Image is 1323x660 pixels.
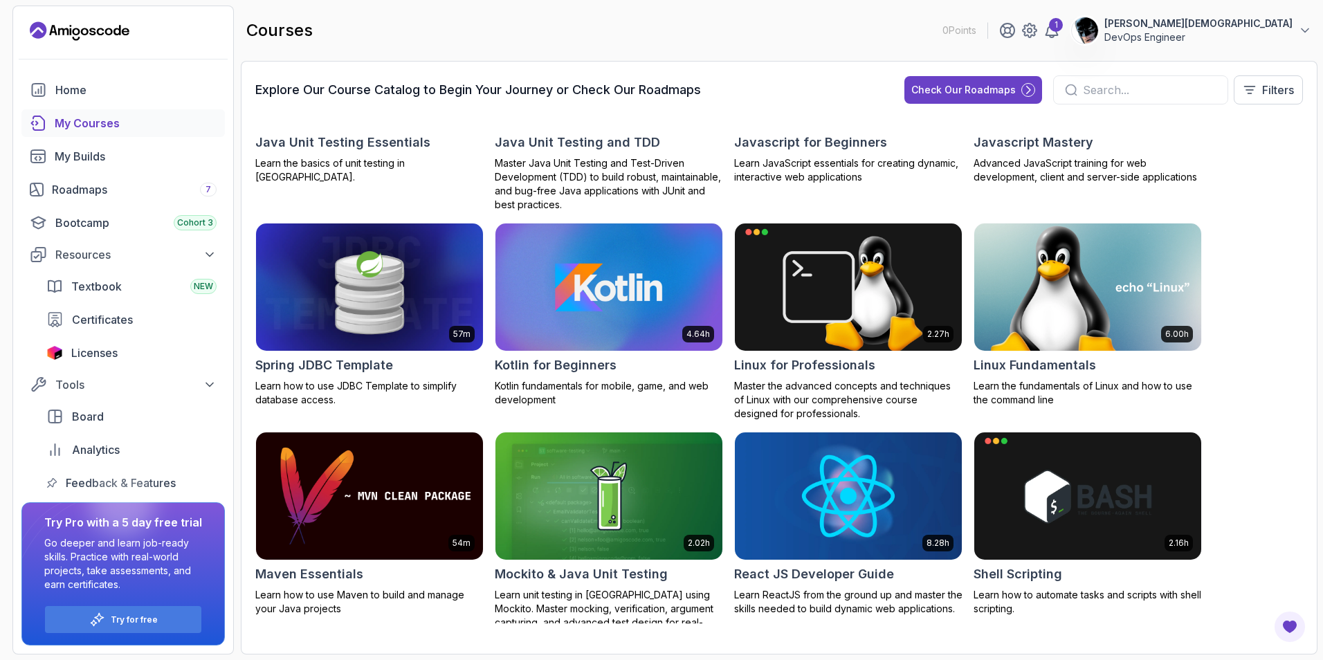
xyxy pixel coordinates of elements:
[1072,17,1098,44] img: user profile image
[30,20,129,42] a: Landing page
[21,372,225,397] button: Tools
[974,565,1062,584] h2: Shell Scripting
[255,379,484,407] p: Learn how to use JDBC Template to simplify database access.
[495,432,723,643] a: Mockito & Java Unit Testing card2.02hMockito & Java Unit TestingLearn unit testing in [GEOGRAPHIC...
[21,209,225,237] a: bootcamp
[734,133,887,152] h2: Javascript for Beginners
[38,339,225,367] a: licenses
[1071,17,1312,44] button: user profile image[PERSON_NAME][DEMOGRAPHIC_DATA]DevOps Engineer
[55,115,217,131] div: My Courses
[255,133,430,152] h2: Java Unit Testing Essentials
[44,605,202,634] button: Try for free
[52,181,217,198] div: Roadmaps
[66,475,176,491] span: Feedback & Features
[71,345,118,361] span: Licenses
[453,329,471,340] p: 57m
[255,80,701,100] h3: Explore Our Course Catalog to Begin Your Journey or Check Our Roadmaps
[942,24,976,37] p: 0 Points
[1169,538,1189,549] p: 2.16h
[495,588,723,643] p: Learn unit testing in [GEOGRAPHIC_DATA] using Mockito. Master mocking, verification, argument cap...
[46,346,63,360] img: jetbrains icon
[255,223,484,407] a: Spring JDBC Template card57mSpring JDBC TemplateLearn how to use JDBC Template to simplify databa...
[194,281,213,292] span: NEW
[72,441,120,458] span: Analytics
[55,246,217,263] div: Resources
[1165,329,1189,340] p: 6.00h
[734,565,894,584] h2: React JS Developer Guide
[734,356,875,375] h2: Linux for Professionals
[246,19,313,42] h2: courses
[495,565,668,584] h2: Mockito & Java Unit Testing
[974,432,1201,560] img: Shell Scripting card
[495,133,660,152] h2: Java Unit Testing and TDD
[38,469,225,497] a: feedback
[1234,75,1303,104] button: Filters
[38,403,225,430] a: board
[55,82,217,98] div: Home
[974,379,1202,407] p: Learn the fundamentals of Linux and how to use the command line
[21,109,225,137] a: courses
[974,156,1202,184] p: Advanced JavaScript training for web development, client and server-side applications
[904,76,1042,104] button: Check Our Roadmaps
[256,432,483,560] img: Maven Essentials card
[1273,610,1306,643] button: Open Feedback Button
[177,217,213,228] span: Cohort 3
[495,379,723,407] p: Kotlin fundamentals for mobile, game, and web development
[495,356,617,375] h2: Kotlin for Beginners
[974,223,1202,407] a: Linux Fundamentals card6.00hLinux FundamentalsLearn the fundamentals of Linux and how to use the ...
[735,432,962,560] img: React JS Developer Guide card
[927,329,949,340] p: 2.27h
[969,221,1207,354] img: Linux Fundamentals card
[734,432,962,616] a: React JS Developer Guide card8.28hReact JS Developer GuideLearn ReactJS from the ground up and ma...
[1083,82,1216,98] input: Search...
[38,436,225,464] a: analytics
[1262,82,1294,98] p: Filters
[55,148,217,165] div: My Builds
[686,329,710,340] p: 4.64h
[255,432,484,616] a: Maven Essentials card54mMaven EssentialsLearn how to use Maven to build and manage your Java proj...
[21,76,225,104] a: home
[735,223,962,351] img: Linux for Professionals card
[255,356,393,375] h2: Spring JDBC Template
[1043,22,1060,39] a: 1
[1049,18,1063,32] div: 1
[734,156,962,184] p: Learn JavaScript essentials for creating dynamic, interactive web applications
[44,536,202,592] p: Go deeper and learn job-ready skills. Practice with real-world projects, take assessments, and ea...
[255,565,363,584] h2: Maven Essentials
[495,156,723,212] p: Master Java Unit Testing and Test-Driven Development (TDD) to build robust, maintainable, and bug...
[111,614,158,625] a: Try for free
[255,156,484,184] p: Learn the basics of unit testing in [GEOGRAPHIC_DATA].
[38,273,225,300] a: textbook
[21,176,225,203] a: roadmaps
[453,538,471,549] p: 54m
[495,223,723,407] a: Kotlin for Beginners card4.64hKotlin for BeginnersKotlin fundamentals for mobile, game, and web d...
[1104,17,1293,30] p: [PERSON_NAME][DEMOGRAPHIC_DATA]
[21,143,225,170] a: builds
[495,432,722,560] img: Mockito & Java Unit Testing card
[255,588,484,616] p: Learn how to use Maven to build and manage your Java projects
[734,588,962,616] p: Learn ReactJS from the ground up and master the skills needed to build dynamic web applications.
[206,184,211,195] span: 7
[974,356,1096,375] h2: Linux Fundamentals
[495,223,722,351] img: Kotlin for Beginners card
[1104,30,1293,44] p: DevOps Engineer
[71,278,122,295] span: Textbook
[55,214,217,231] div: Bootcamp
[21,242,225,267] button: Resources
[55,376,217,393] div: Tools
[72,311,133,328] span: Certificates
[734,379,962,421] p: Master the advanced concepts and techniques of Linux with our comprehensive course designed for p...
[974,133,1093,152] h2: Javascript Mastery
[256,223,483,351] img: Spring JDBC Template card
[38,306,225,333] a: certificates
[974,588,1202,616] p: Learn how to automate tasks and scripts with shell scripting.
[688,538,710,549] p: 2.02h
[734,223,962,421] a: Linux for Professionals card2.27hLinux for ProfessionalsMaster the advanced concepts and techniqu...
[911,83,1016,97] div: Check Our Roadmaps
[974,432,1202,616] a: Shell Scripting card2.16hShell ScriptingLearn how to automate tasks and scripts with shell script...
[72,408,104,425] span: Board
[927,538,949,549] p: 8.28h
